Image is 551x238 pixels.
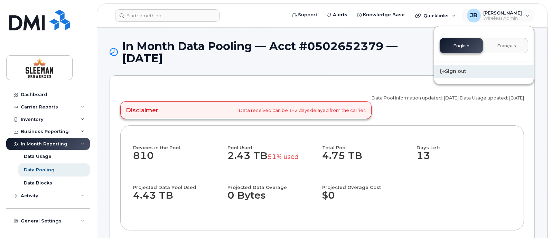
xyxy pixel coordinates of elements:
[322,150,411,168] dd: 4.75 TB
[228,150,316,168] dd: 2.43 TB
[126,107,158,114] h4: Disclaimer
[417,150,512,168] dd: 13
[322,138,411,150] h4: Total Pool
[434,65,534,78] div: Sign out
[120,101,372,119] div: Data received can be 1–2 days delayed from the carrier.
[133,178,222,190] h4: Projected Data Pool Used
[133,138,228,150] h4: Devices in the Pool
[228,138,316,150] h4: Pool Used
[133,190,222,208] dd: 4.43 TB
[322,190,417,208] dd: $0
[228,178,316,190] h4: Projected Data Overage
[110,40,535,64] h1: In Month Data Pooling — Acct #0502652379 — [DATE]
[133,150,228,168] dd: 810
[322,178,417,190] h4: Projected Overage Cost
[497,43,516,49] span: Français
[228,190,316,208] dd: 0 Bytes
[417,138,512,150] h4: Days Left
[268,153,299,161] small: 51% used
[372,95,524,101] p: Data Pool Information updated: [DATE] Data Usage updated: [DATE]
